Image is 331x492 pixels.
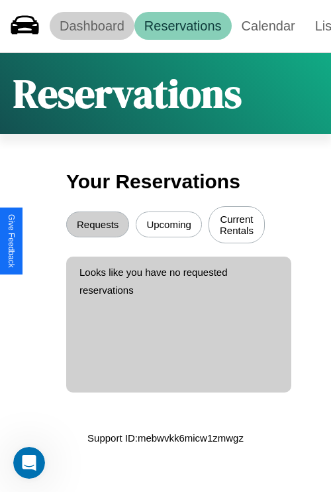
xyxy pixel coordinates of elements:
[66,212,129,237] button: Requests
[136,212,202,237] button: Upcoming
[87,429,244,447] p: Support ID: mebwvkk6micw1zmwgz
[13,447,45,479] iframe: Intercom live chat
[232,12,305,40] a: Calendar
[7,214,16,268] div: Give Feedback
[79,263,278,299] p: Looks like you have no requested reservations
[66,164,265,200] h3: Your Reservations
[209,206,265,243] button: Current Rentals
[13,66,242,121] h1: Reservations
[134,12,232,40] a: Reservations
[50,12,134,40] a: Dashboard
